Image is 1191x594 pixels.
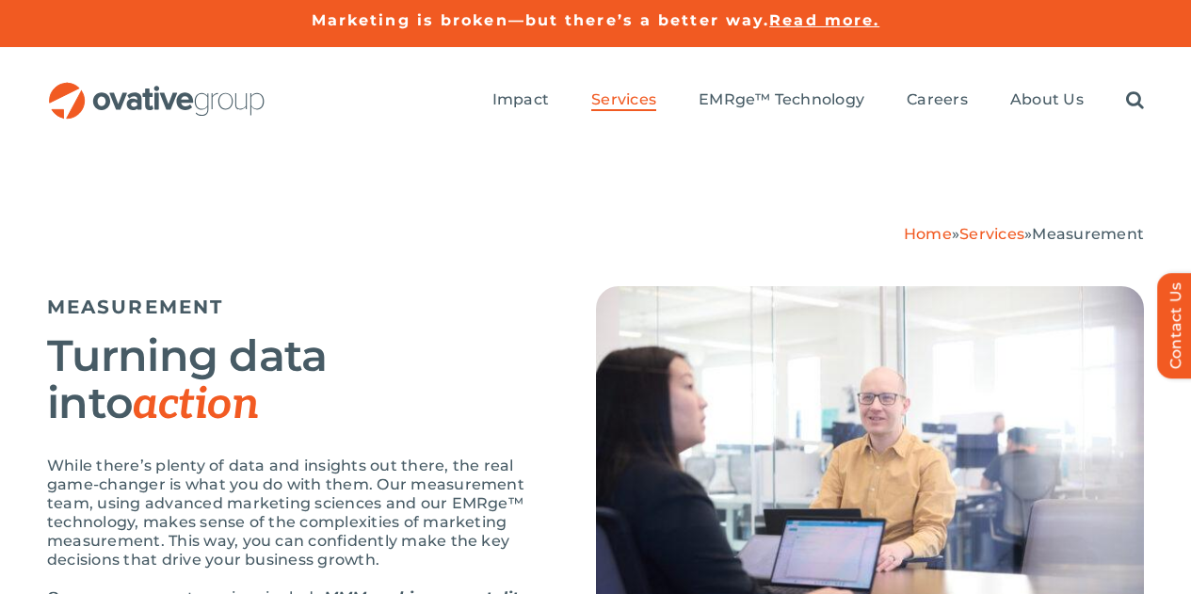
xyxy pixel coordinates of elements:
a: Careers [907,90,968,111]
p: While there’s plenty of data and insights out there, the real game-changer is what you do with th... [47,457,549,570]
span: Careers [907,90,968,109]
span: Impact [492,90,549,109]
a: Services [959,225,1024,243]
span: » » [904,225,1144,243]
a: Marketing is broken—but there’s a better way. [312,11,770,29]
a: Services [591,90,656,111]
em: action [133,378,259,431]
h5: MEASUREMENT [47,296,549,318]
nav: Menu [492,71,1144,131]
a: OG_Full_horizontal_RGB [47,80,266,98]
span: Measurement [1032,225,1144,243]
a: Impact [492,90,549,111]
a: Search [1126,90,1144,111]
a: About Us [1010,90,1084,111]
a: Read more. [769,11,879,29]
h2: Turning data into [47,332,549,428]
span: Services [591,90,656,109]
a: EMRge™ Technology [699,90,864,111]
a: Home [904,225,952,243]
span: EMRge™ Technology [699,90,864,109]
span: About Us [1010,90,1084,109]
